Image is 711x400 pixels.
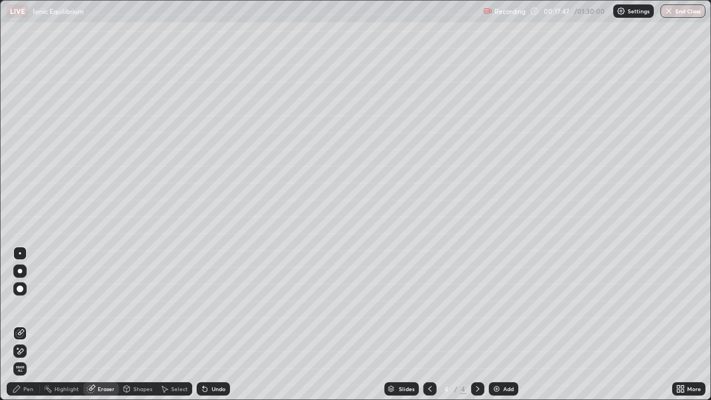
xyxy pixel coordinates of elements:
button: End Class [660,4,705,18]
div: Pen [23,386,33,392]
div: 4 [441,386,452,392]
div: Select [171,386,188,392]
p: Settings [628,8,649,14]
p: LIVE [10,7,25,16]
div: / [454,386,458,392]
div: Shapes [133,386,152,392]
img: end-class-cross [664,7,673,16]
div: More [687,386,701,392]
div: Undo [212,386,226,392]
p: Ionic Equilibrium [33,7,84,16]
img: recording.375f2c34.svg [483,7,492,16]
div: Add [503,386,514,392]
img: add-slide-button [492,384,501,393]
div: 4 [460,384,467,394]
p: Recording [494,7,525,16]
span: Erase all [14,366,26,372]
div: Slides [399,386,414,392]
img: class-settings-icons [617,7,625,16]
div: Eraser [98,386,114,392]
div: Highlight [54,386,79,392]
